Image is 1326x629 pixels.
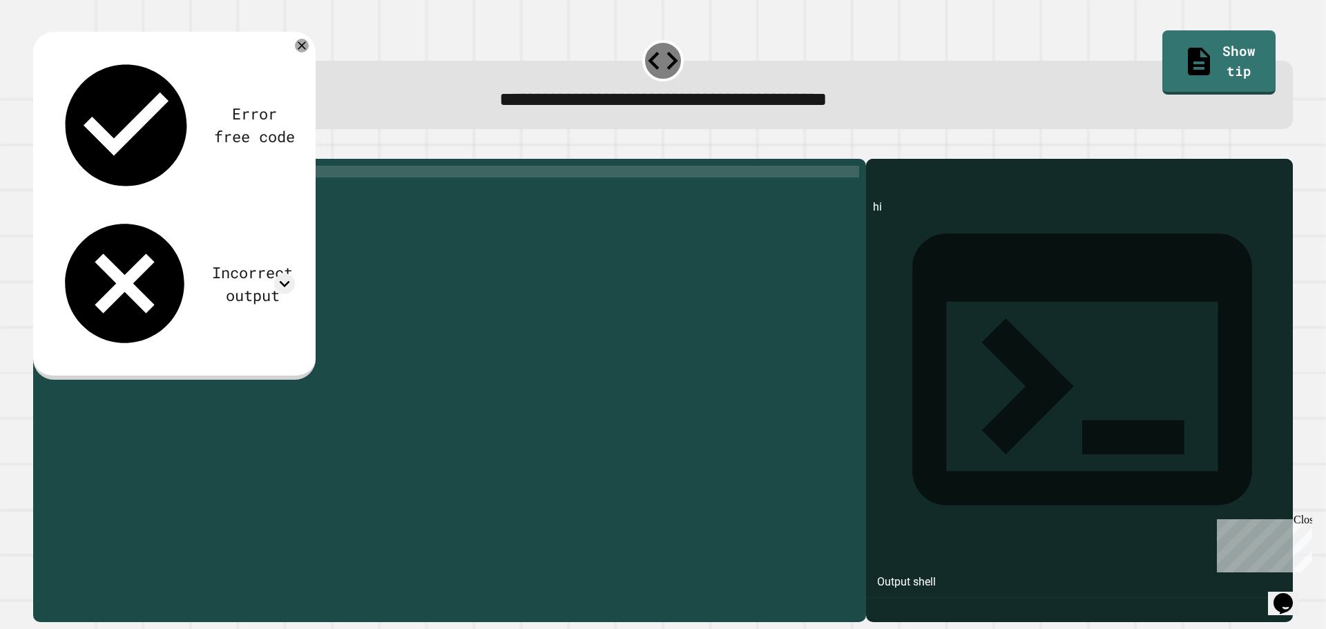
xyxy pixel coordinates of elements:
[213,102,295,148] div: Error free code
[1211,514,1312,572] iframe: chat widget
[210,261,295,307] div: Incorrect output
[6,6,95,88] div: Chat with us now!Close
[1268,574,1312,615] iframe: chat widget
[873,199,1286,622] div: hi
[1162,30,1275,94] a: Show tip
